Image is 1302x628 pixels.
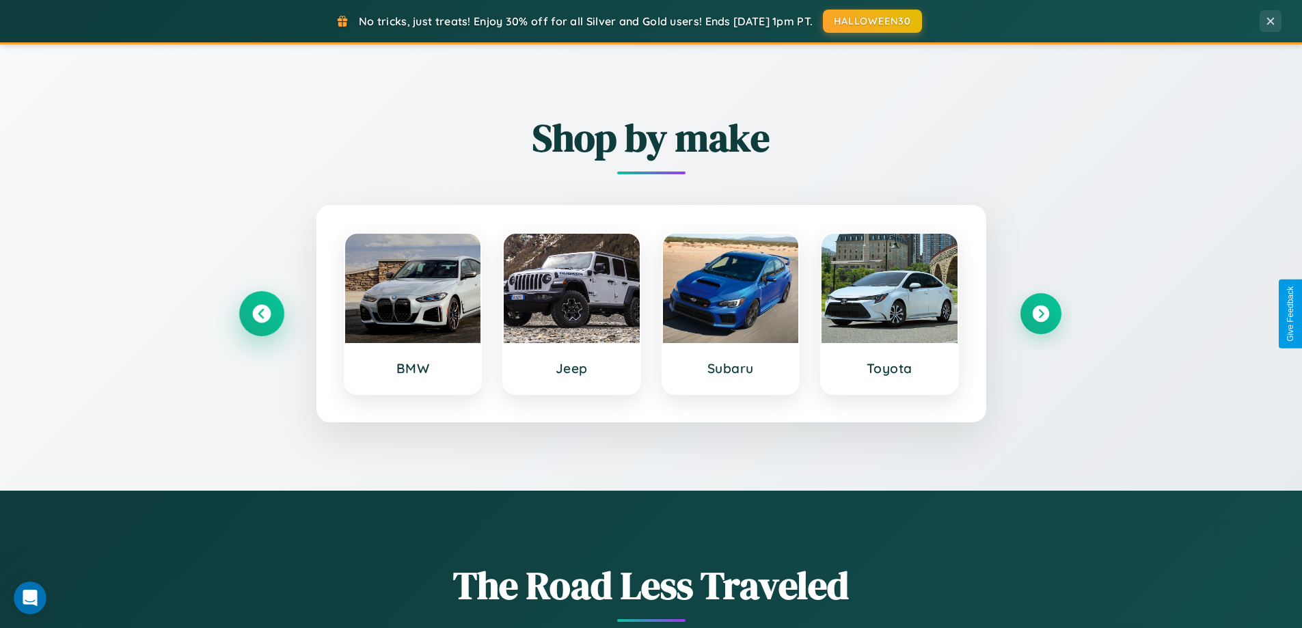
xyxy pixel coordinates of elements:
[835,360,944,377] h3: Toyota
[14,582,46,614] iframe: Intercom live chat
[241,559,1061,612] h1: The Road Less Traveled
[359,14,813,28] span: No tricks, just treats! Enjoy 30% off for all Silver and Gold users! Ends [DATE] 1pm PT.
[1286,286,1295,342] div: Give Feedback
[359,360,467,377] h3: BMW
[241,111,1061,164] h2: Shop by make
[823,10,922,33] button: HALLOWEEN30
[677,360,785,377] h3: Subaru
[517,360,626,377] h3: Jeep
